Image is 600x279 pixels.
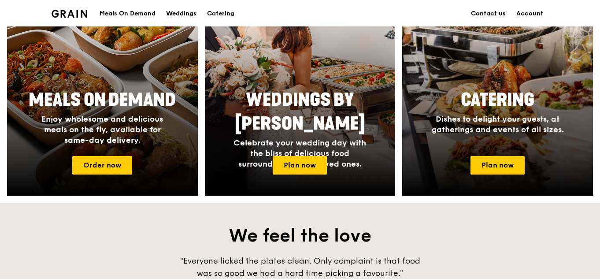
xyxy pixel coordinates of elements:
span: Weddings by [PERSON_NAME] [235,89,365,134]
span: Meals On Demand [29,89,176,111]
span: Catering [461,89,534,111]
a: Plan now [273,156,327,175]
a: Order now [72,156,132,175]
span: Dishes to delight your guests, at gatherings and events of all sizes. [432,114,564,134]
a: Account [511,0,548,27]
span: Celebrate your wedding day with the bliss of delicious food surrounded by your loved ones. [233,138,366,169]
a: Weddings [161,0,202,27]
a: Plan now [470,156,525,175]
span: Enjoy wholesome and delicious meals on the fly, available for same-day delivery. [41,114,163,145]
a: Contact us [466,0,511,27]
img: Grain [52,10,87,18]
div: Catering [207,0,234,27]
a: Catering [202,0,240,27]
div: Weddings [166,0,196,27]
div: Meals On Demand [100,0,156,27]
